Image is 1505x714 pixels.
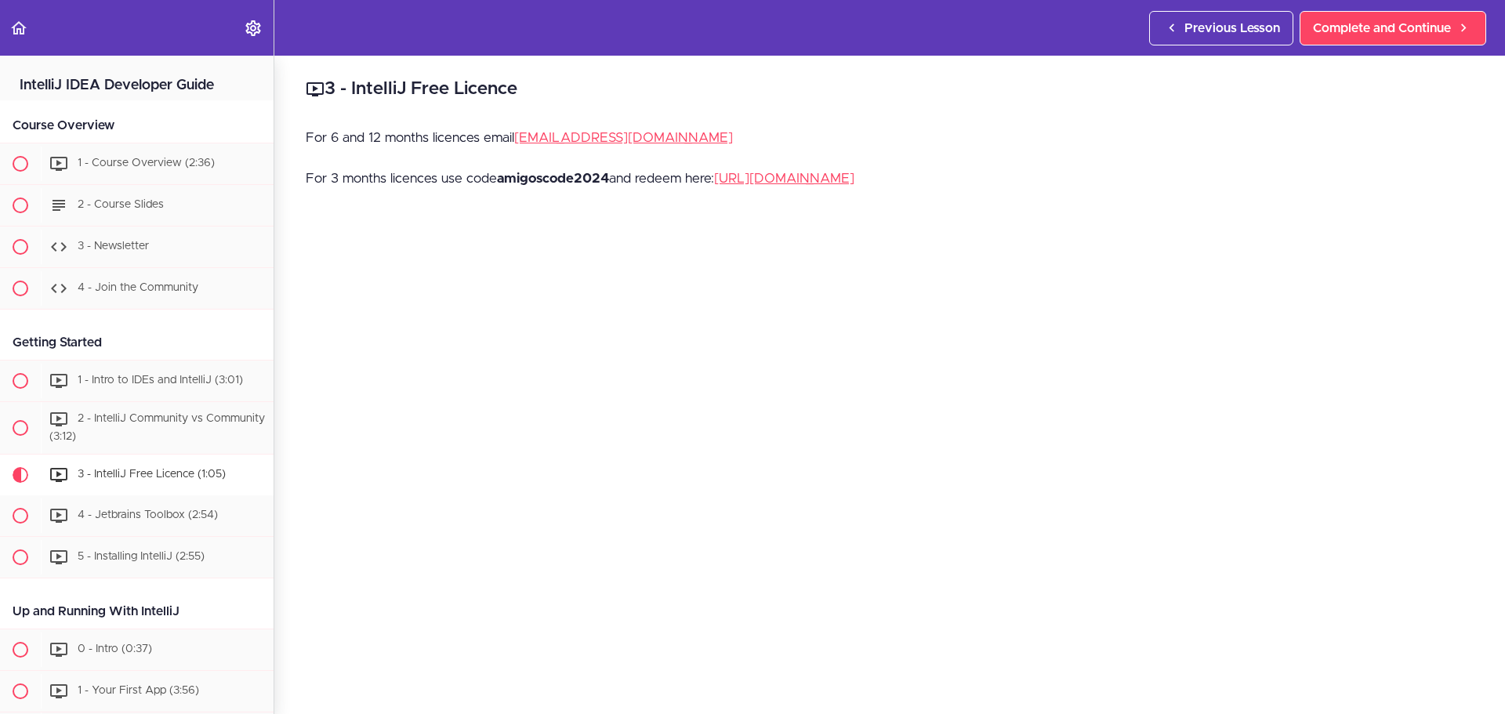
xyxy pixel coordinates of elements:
[78,469,226,480] span: 3 - IntelliJ Free Licence (1:05)
[306,167,1474,190] p: For 3 months licences use code and redeem here:
[714,172,854,185] a: [URL][DOMAIN_NAME]
[306,76,1474,103] h2: 3 - IntelliJ Free Licence
[306,126,1474,150] p: For 6 and 12 months licences email
[78,199,164,210] span: 2 - Course Slides
[78,643,152,654] span: 0 - Intro (0:37)
[49,413,265,442] span: 2 - IntelliJ Community vs Community (3:12)
[1313,19,1451,38] span: Complete and Continue
[497,172,609,185] strong: amigoscode2024
[9,19,28,38] svg: Back to course curriculum
[78,509,218,520] span: 4 - Jetbrains Toolbox (2:54)
[78,158,215,169] span: 1 - Course Overview (2:36)
[244,19,263,38] svg: Settings Menu
[78,375,243,386] span: 1 - Intro to IDEs and IntelliJ (3:01)
[78,282,198,293] span: 4 - Join the Community
[78,241,149,252] span: 3 - Newsletter
[1149,11,1293,45] a: Previous Lesson
[1300,11,1486,45] a: Complete and Continue
[78,685,199,696] span: 1 - Your First App (3:56)
[1184,19,1280,38] span: Previous Lesson
[514,131,733,144] a: [EMAIL_ADDRESS][DOMAIN_NAME]
[78,551,205,562] span: 5 - Installing IntelliJ (2:55)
